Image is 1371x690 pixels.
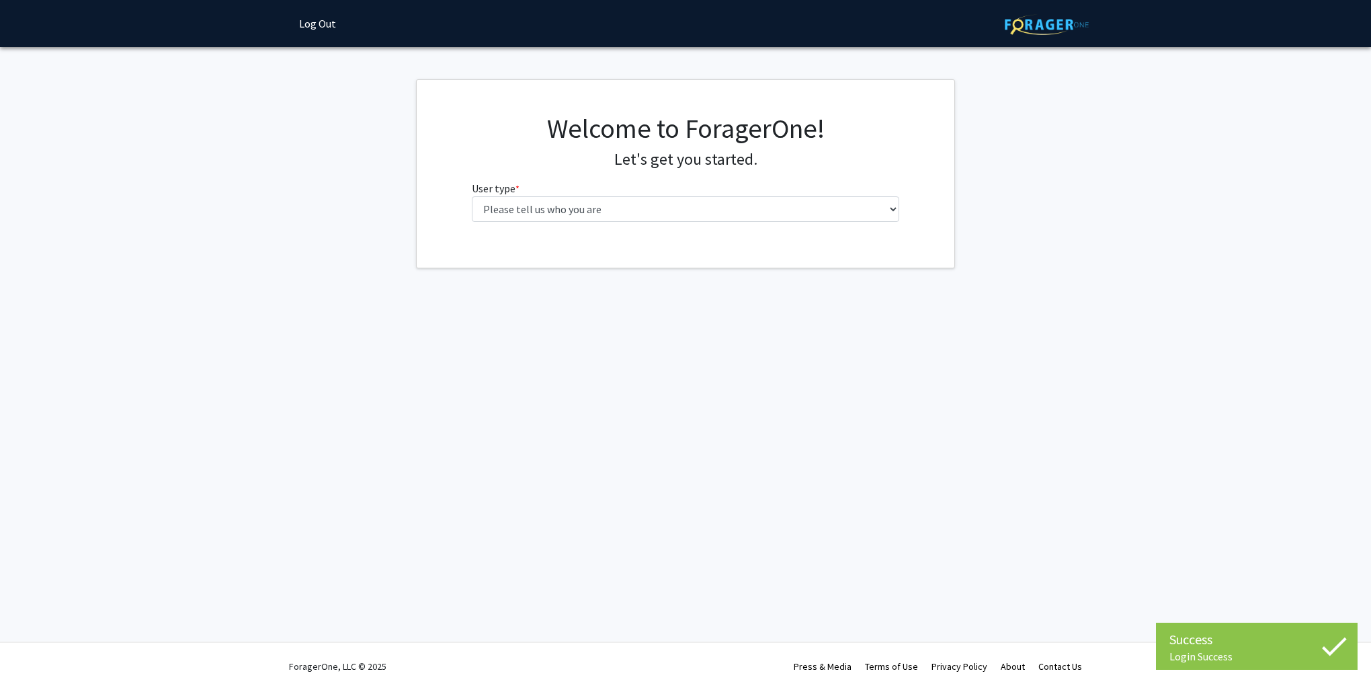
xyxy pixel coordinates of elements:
[1038,660,1082,673] a: Contact Us
[472,180,520,196] label: User type
[472,112,900,145] h1: Welcome to ForagerOne!
[1169,650,1344,663] div: Login Success
[865,660,918,673] a: Terms of Use
[794,660,851,673] a: Press & Media
[1005,14,1089,35] img: ForagerOne Logo
[1169,629,1344,650] div: Success
[1001,660,1025,673] a: About
[931,660,987,673] a: Privacy Policy
[289,643,386,690] div: ForagerOne, LLC © 2025
[472,150,900,169] h4: Let's get you started.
